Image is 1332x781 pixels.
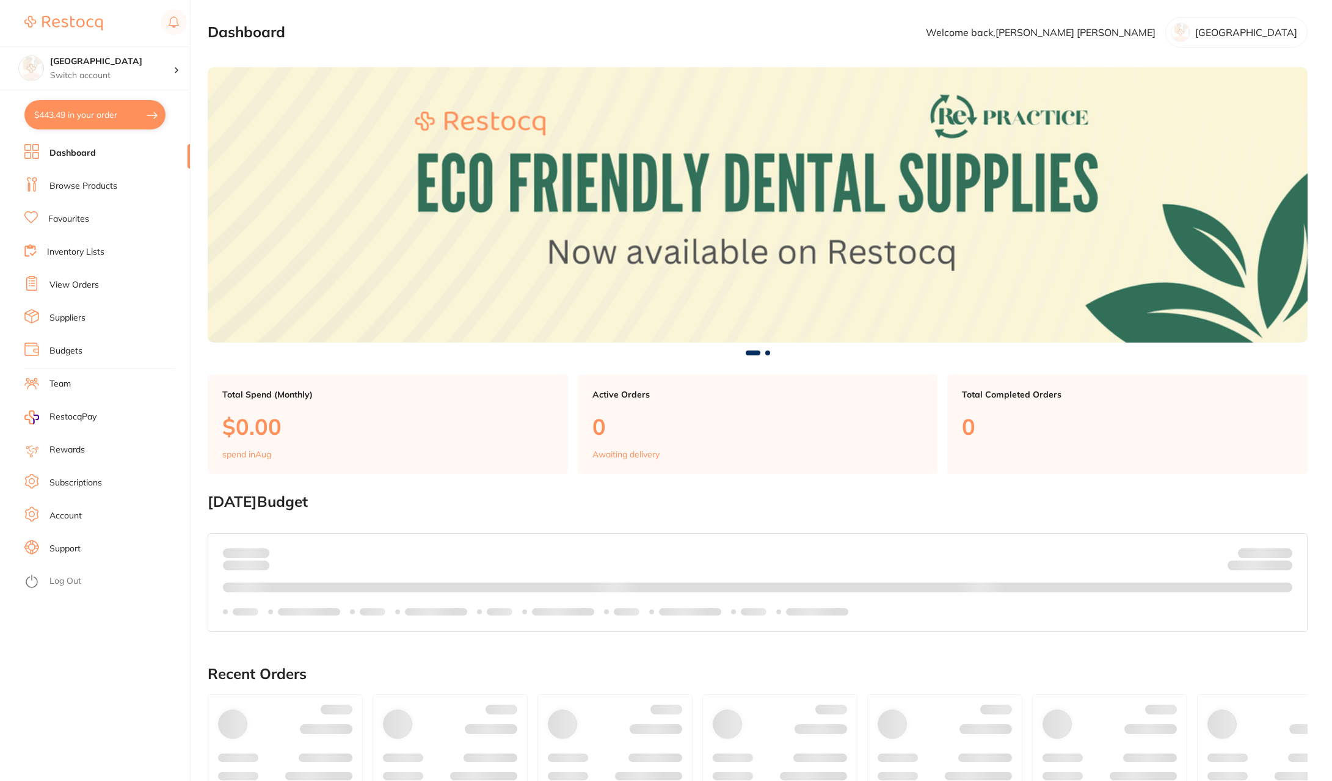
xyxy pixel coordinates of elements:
[49,378,71,390] a: Team
[24,9,103,37] a: Restocq Logo
[208,375,568,474] a: Total Spend (Monthly)$0.00spend inAug
[49,543,81,555] a: Support
[222,414,553,439] p: $0.00
[248,548,269,559] strong: $0.00
[49,147,96,159] a: Dashboard
[962,390,1293,399] p: Total Completed Orders
[222,449,271,459] p: spend in Aug
[532,607,594,617] p: Labels extended
[1238,548,1292,558] p: Budget:
[48,213,89,225] a: Favourites
[487,607,512,617] p: Labels
[222,390,553,399] p: Total Spend (Monthly)
[405,607,467,617] p: Labels extended
[49,575,81,587] a: Log Out
[208,666,1308,683] h2: Recent Orders
[659,607,721,617] p: Labels extended
[49,477,102,489] a: Subscriptions
[49,444,85,456] a: Rewards
[592,390,923,399] p: Active Orders
[24,16,103,31] img: Restocq Logo
[24,572,186,592] button: Log Out
[786,607,848,617] p: Labels extended
[1271,562,1292,573] strong: $0.00
[50,70,173,82] p: Switch account
[741,607,766,617] p: Labels
[24,410,39,424] img: RestocqPay
[208,24,285,41] h2: Dashboard
[223,558,269,573] p: month
[360,607,385,617] p: Labels
[614,607,639,617] p: Labels
[49,411,96,423] span: RestocqPay
[233,607,258,617] p: Labels
[223,548,269,558] p: Spent:
[24,100,166,129] button: $443.49 in your order
[947,375,1308,474] a: Total Completed Orders0
[208,67,1308,342] img: Dashboard
[49,312,86,324] a: Suppliers
[49,510,82,522] a: Account
[1268,548,1292,559] strong: $NaN
[208,493,1308,510] h2: [DATE] Budget
[962,414,1293,439] p: 0
[24,410,96,424] a: RestocqPay
[592,414,923,439] p: 0
[278,607,340,617] p: Labels extended
[926,27,1155,38] p: Welcome back, [PERSON_NAME] [PERSON_NAME]
[49,345,82,357] a: Budgets
[49,180,117,192] a: Browse Products
[592,449,660,459] p: Awaiting delivery
[1228,558,1292,573] p: Remaining:
[578,375,938,474] a: Active Orders0Awaiting delivery
[50,56,173,68] h4: Katoomba Dental Centre
[47,246,104,258] a: Inventory Lists
[49,279,99,291] a: View Orders
[19,56,43,81] img: Katoomba Dental Centre
[1195,27,1297,38] p: [GEOGRAPHIC_DATA]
